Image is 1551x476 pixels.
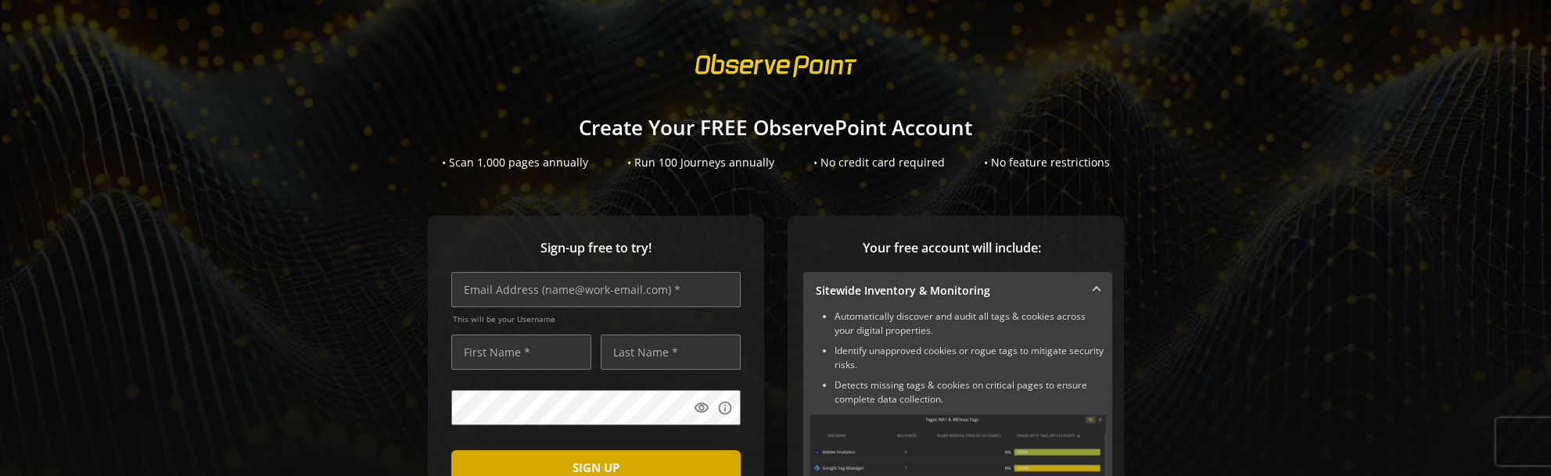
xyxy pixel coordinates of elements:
[694,400,709,416] mat-icon: visibility
[453,313,741,324] span: This will be your Username
[451,335,591,370] input: First Name *
[984,155,1110,170] div: • No feature restrictions
[835,344,1106,372] li: Identify unapproved cookies or rogue tags to mitigate security risks.
[451,239,741,257] span: Sign-up free to try!
[717,400,733,416] mat-icon: info
[803,239,1100,257] span: Your free account will include:
[451,272,741,307] input: Email Address (name@work-email.com) *
[816,283,1081,299] mat-panel-title: Sitewide Inventory & Monitoring
[442,155,588,170] div: • Scan 1,000 pages annually
[835,378,1106,406] li: Detects missing tags & cookies on critical pages to ensure complete data collection.
[627,155,774,170] div: • Run 100 Journeys annually
[835,310,1106,338] li: Automatically discover and audit all tags & cookies across your digital properties.
[803,272,1112,310] mat-expansion-panel-header: Sitewide Inventory & Monitoring
[813,155,945,170] div: • No credit card required
[601,335,741,370] input: Last Name *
